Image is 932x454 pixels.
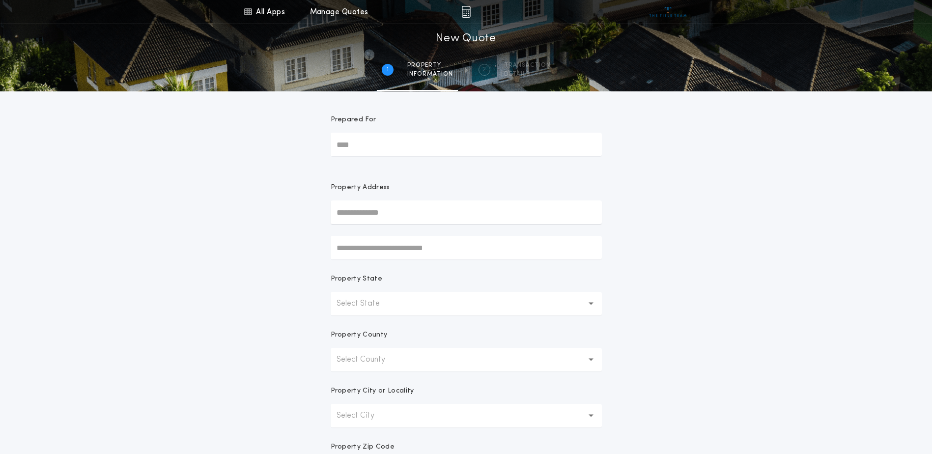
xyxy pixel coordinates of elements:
span: Transaction [504,61,551,69]
h1: New Quote [436,31,496,47]
p: Prepared For [331,115,376,125]
p: Select State [337,298,395,310]
img: vs-icon [650,7,686,17]
input: Prepared For [331,133,602,156]
span: Property [407,61,453,69]
p: Property County [331,330,388,340]
h2: 1 [387,66,389,74]
p: Property State [331,274,382,284]
span: details [504,70,551,78]
p: Select County [337,354,401,366]
h2: 2 [482,66,486,74]
p: Select City [337,410,390,422]
p: Property Address [331,183,602,193]
p: Property City or Locality [331,386,414,396]
p: Property Zip Code [331,442,395,452]
button: Select County [331,348,602,371]
img: img [461,6,471,18]
span: information [407,70,453,78]
button: Select City [331,404,602,427]
button: Select State [331,292,602,315]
